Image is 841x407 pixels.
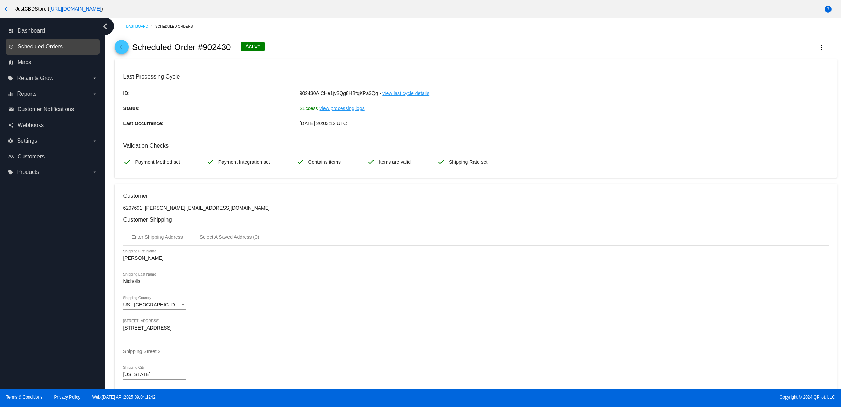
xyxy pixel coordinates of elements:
i: map [8,60,14,65]
a: Web:[DATE] API:2025.09.04.1242 [92,395,156,400]
i: arrow_drop_down [92,75,97,81]
mat-icon: check [437,157,445,166]
span: Settings [17,138,37,144]
span: Customers [18,154,45,160]
mat-select: Shipping Country [123,302,186,308]
mat-icon: check [367,157,375,166]
h3: Last Processing Cycle [123,73,828,80]
span: 902430AICHe1jy3Qg8HBfqKPa3Qg - [300,90,381,96]
input: Shipping Street 1 [123,325,828,331]
i: local_offer [8,75,13,81]
i: chevron_left [100,21,111,32]
mat-icon: arrow_back [117,45,126,53]
mat-icon: arrow_back [3,5,11,13]
span: Success [300,106,318,111]
span: Webhooks [18,122,44,128]
mat-icon: check [206,157,215,166]
span: Copyright © 2024 QPilot, LLC [426,395,835,400]
mat-icon: check [296,157,305,166]
p: Last Occurrence: [123,116,299,131]
i: people_outline [8,154,14,160]
span: Products [17,169,39,175]
i: equalizer [8,91,13,97]
input: Shipping City [123,372,186,378]
a: Scheduled Orders [155,21,199,32]
a: map Maps [8,57,97,68]
i: share [8,122,14,128]
span: Maps [18,59,31,66]
mat-icon: more_vert [818,43,826,52]
mat-icon: check [123,157,131,166]
input: Shipping Last Name [123,279,186,284]
span: Contains items [308,155,341,169]
p: 6297691: [PERSON_NAME] [EMAIL_ADDRESS][DOMAIN_NAME] [123,205,828,211]
i: local_offer [8,169,13,175]
span: Customer Notifications [18,106,74,113]
a: Privacy Policy [54,395,81,400]
a: [URL][DOMAIN_NAME] [49,6,101,12]
a: dashboard Dashboard [8,25,97,36]
span: Shipping Rate set [449,155,488,169]
h3: Customer Shipping [123,216,828,223]
span: JustCBDStore ( ) [15,6,103,12]
mat-icon: help [824,5,832,13]
span: Payment Method set [135,155,180,169]
span: Reports [17,91,36,97]
p: ID: [123,86,299,101]
i: email [8,107,14,112]
a: people_outline Customers [8,151,97,162]
i: settings [8,138,13,144]
span: Dashboard [18,28,45,34]
a: view last cycle details [382,86,429,101]
a: Terms & Conditions [6,395,42,400]
h3: Validation Checks [123,142,828,149]
i: dashboard [8,28,14,34]
div: Active [241,42,265,51]
input: Shipping Street 2 [123,349,828,354]
i: update [8,44,14,49]
input: Shipping First Name [123,256,186,261]
span: Scheduled Orders [18,43,63,50]
span: [DATE] 20:03:12 UTC [300,121,347,126]
a: share Webhooks [8,120,97,131]
a: email Customer Notifications [8,104,97,115]
span: Items are valid [379,155,411,169]
i: arrow_drop_down [92,169,97,175]
div: Enter Shipping Address [131,234,183,240]
a: Dashboard [126,21,155,32]
h2: Scheduled Order #902430 [132,42,231,52]
h3: Customer [123,192,828,199]
div: Select A Saved Address (0) [200,234,259,240]
i: arrow_drop_down [92,138,97,144]
a: view processing logs [320,101,365,116]
a: update Scheduled Orders [8,41,97,52]
p: Status: [123,101,299,116]
i: arrow_drop_down [92,91,97,97]
span: Payment Integration set [218,155,270,169]
span: US | [GEOGRAPHIC_DATA] [123,302,185,307]
span: Retain & Grow [17,75,53,81]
